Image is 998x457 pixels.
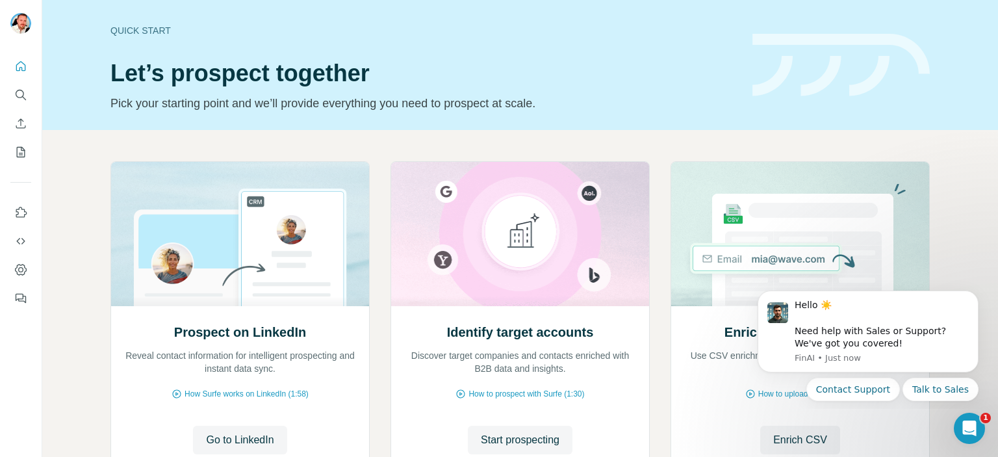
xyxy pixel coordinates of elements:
[404,349,636,375] p: Discover target companies and contacts enriched with B2B data and insights.
[110,24,737,37] div: Quick start
[760,426,840,454] button: Enrich CSV
[10,83,31,107] button: Search
[684,349,916,375] p: Use CSV enrichment to confirm you are using the best data available.
[124,349,356,375] p: Reveal contact information for intelligent prospecting and instant data sync.
[10,229,31,253] button: Use Surfe API
[390,162,650,306] img: Identify target accounts
[954,413,985,444] iframe: Intercom live chat
[193,426,287,454] button: Go to LinkedIn
[10,13,31,34] img: Avatar
[10,258,31,281] button: Dashboard
[10,112,31,135] button: Enrich CSV
[980,413,991,423] span: 1
[752,34,930,97] img: banner
[110,94,737,112] p: Pick your starting point and we’ll provide everything you need to prospect at scale.
[481,432,559,448] span: Start prospecting
[185,388,309,400] span: How Surfe works on LinkedIn (1:58)
[10,140,31,164] button: My lists
[110,60,737,86] h1: Let’s prospect together
[738,280,998,409] iframe: Intercom notifications message
[468,388,584,400] span: How to prospect with Surfe (1:30)
[10,55,31,78] button: Quick start
[174,323,306,341] h2: Prospect on LinkedIn
[206,432,274,448] span: Go to LinkedIn
[724,323,876,341] h2: Enrich your contact lists
[468,426,572,454] button: Start prospecting
[10,201,31,224] button: Use Surfe on LinkedIn
[773,432,827,448] span: Enrich CSV
[447,323,594,341] h2: Identify target accounts
[10,287,31,310] button: Feedback
[110,162,370,306] img: Prospect on LinkedIn
[671,162,930,306] img: Enrich your contact lists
